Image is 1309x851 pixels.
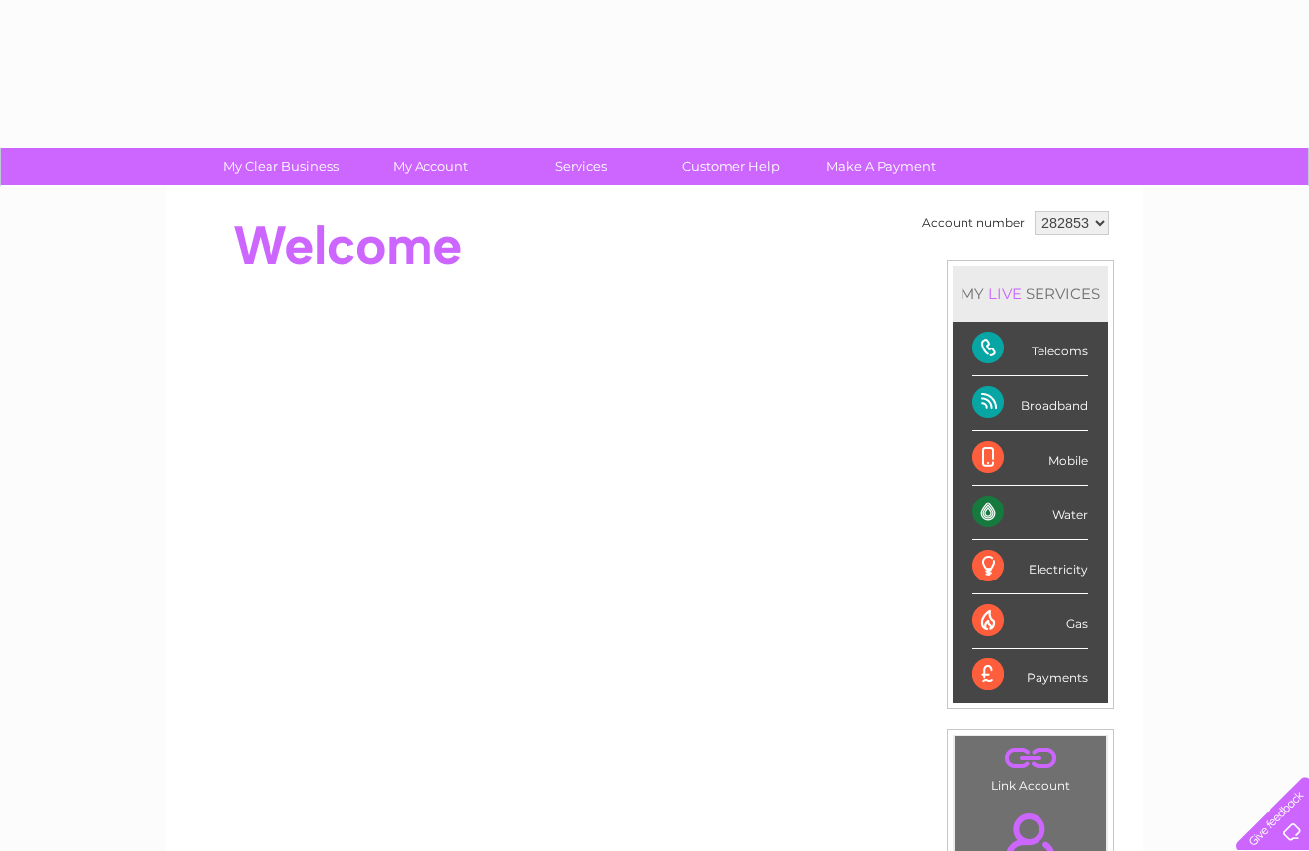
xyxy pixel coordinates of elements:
a: My Clear Business [199,148,362,185]
div: LIVE [984,284,1026,303]
a: Make A Payment [800,148,962,185]
div: Water [972,486,1088,540]
div: Electricity [972,540,1088,594]
td: Account number [917,206,1030,240]
div: Payments [972,649,1088,702]
a: My Account [349,148,512,185]
div: Broadband [972,376,1088,430]
td: Link Account [954,735,1107,798]
a: . [960,741,1101,776]
a: Customer Help [650,148,812,185]
a: Services [500,148,662,185]
div: Telecoms [972,322,1088,376]
div: Gas [972,594,1088,649]
div: Mobile [972,431,1088,486]
div: MY SERVICES [953,266,1108,322]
